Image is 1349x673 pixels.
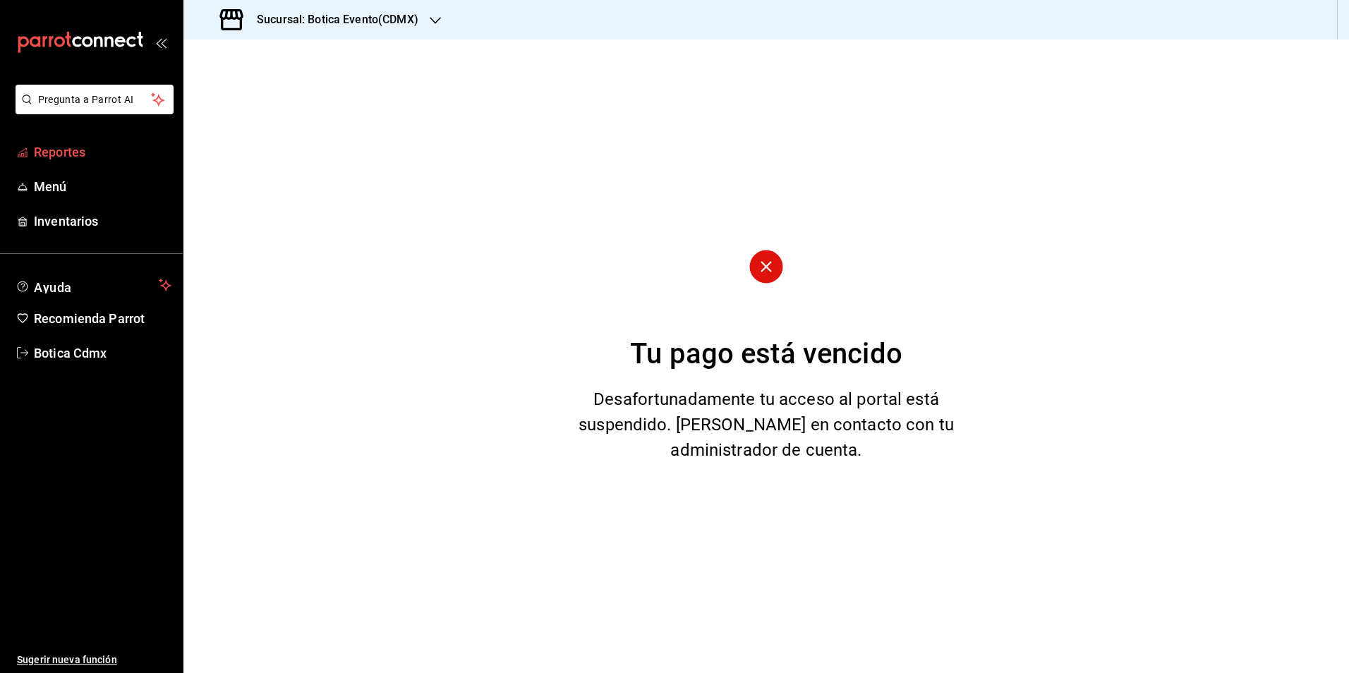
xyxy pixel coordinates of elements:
[630,333,902,375] div: Tu pago está vencido
[575,387,958,463] div: Desafortunadamente tu acceso al portal está suspendido. [PERSON_NAME] en contacto con tu administ...
[34,344,171,363] span: Botica Cdmx
[34,177,171,196] span: Menú
[34,309,171,328] span: Recomienda Parrot
[246,11,418,28] h3: Sucursal: Botica Evento(CDMX)
[34,143,171,162] span: Reportes
[17,653,171,667] span: Sugerir nueva función
[16,85,174,114] button: Pregunta a Parrot AI
[34,277,153,293] span: Ayuda
[10,102,174,117] a: Pregunta a Parrot AI
[34,212,171,231] span: Inventarios
[155,37,167,48] button: open_drawer_menu
[38,92,152,107] span: Pregunta a Parrot AI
